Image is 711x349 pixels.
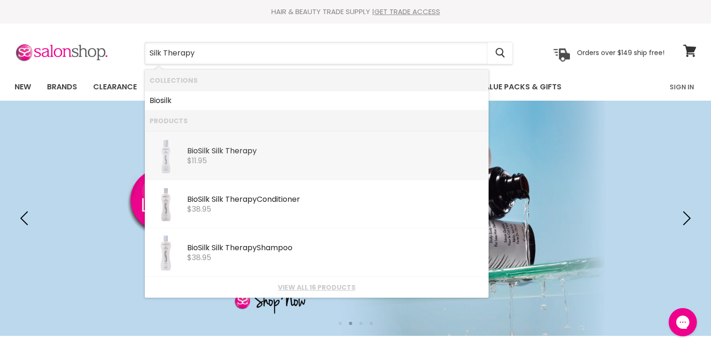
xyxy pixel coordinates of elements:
[676,209,695,228] button: Next
[145,228,489,277] li: Products: BioSilk Silk Therapy Shampoo
[212,194,223,205] b: Silk
[225,194,257,205] b: Therapy
[225,242,257,253] b: Therapy
[145,180,489,228] li: Products: BioSilk Silk Therapy Conditioner
[664,77,700,97] a: Sign In
[187,204,211,214] span: $38.95
[212,145,223,156] b: Silk
[359,322,363,325] li: Page dot 3
[187,244,484,254] div: Bio Shampoo
[472,77,569,97] a: Value Packs & Gifts
[212,242,223,253] b: Silk
[187,147,484,157] div: Bio
[145,70,489,91] li: Collections
[145,42,488,64] input: Search
[156,136,176,175] img: BIOSILKSILKTHERAPY167ML_200x.png
[370,322,373,325] li: Page dot 4
[160,95,172,106] b: silk
[198,145,210,156] b: Silk
[154,233,178,272] img: BIOSILKSILKTHERAPYSHAM355ML_200x.png
[488,42,513,64] button: Search
[40,77,84,97] a: Brands
[86,77,144,97] a: Clearance
[664,305,702,340] iframe: Gorgias live chat messenger
[16,209,35,228] button: Previous
[145,277,489,298] li: View All
[187,155,207,166] span: $11.95
[187,195,484,205] div: Bio Conditioner
[374,7,440,16] a: GET TRADE ACCESS
[349,322,352,325] li: Page dot 2
[8,73,616,101] ul: Main menu
[198,194,210,205] b: Silk
[145,110,489,131] li: Products
[3,7,708,16] div: HAIR & BEAUTY TRADE SUPPLY |
[339,322,342,325] li: Page dot 1
[150,93,484,108] a: Bio
[3,73,708,101] nav: Main
[145,131,489,180] li: Products: BioSilk Silk Therapy
[198,242,210,253] b: Silk
[153,184,179,224] img: BIOSILKSILKTHERAPYCOND355ML_200x.png
[144,42,513,64] form: Product
[187,252,211,263] span: $38.95
[577,48,664,57] p: Orders over $149 ship free!
[8,77,38,97] a: New
[145,91,489,111] li: Collections: Biosilk
[150,284,484,291] a: View all 16 products
[225,145,257,156] b: Therapy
